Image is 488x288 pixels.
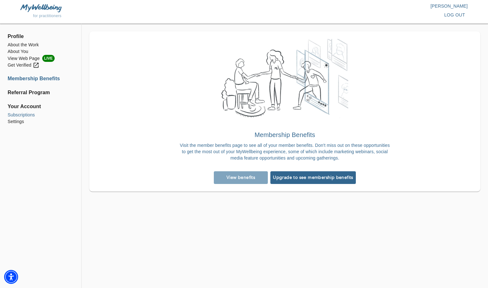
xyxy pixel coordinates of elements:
li: View Web Page [8,55,74,62]
span: Your Account [8,103,74,110]
a: About You [8,48,74,55]
span: log out [444,11,465,19]
a: About the Work [8,42,74,48]
img: MyWellbeing [20,4,62,12]
span: Upgrade to see membership benefits [273,174,353,180]
h6: Membership Benefits [177,130,392,140]
span: for practitioners [33,14,62,18]
p: [PERSON_NAME] [244,3,468,9]
div: Get Verified [8,62,39,69]
a: Subscriptions [8,112,74,118]
a: Membership Benefits [8,75,74,82]
div: Accessibility Menu [4,270,18,284]
a: Referral Program [8,89,74,96]
img: Welcome [221,39,348,118]
p: Visit the member benefits page to see all of your member benefits. Don't miss out on these opport... [177,142,392,161]
a: Upgrade to see membership benefits [270,171,356,184]
a: Settings [8,118,74,125]
span: Profile [8,33,74,40]
a: Get Verified [8,62,74,69]
a: View Web PageLIVE [8,55,74,62]
button: log out [442,9,468,21]
span: LIVE [42,55,55,62]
